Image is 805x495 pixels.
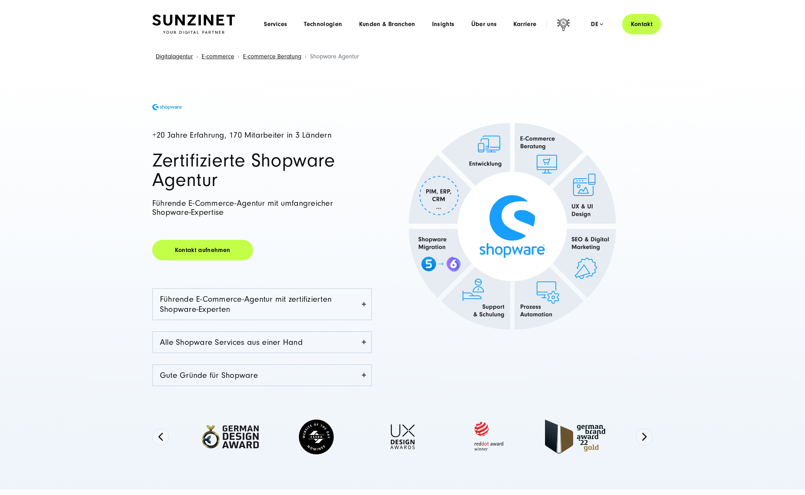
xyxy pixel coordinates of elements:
a: Insights [432,21,455,28]
h4: +20 Jahre Erfahrung, 170 Mitarbeiter in 3 Ländern [152,131,372,140]
a: E-commerce Beratung [243,53,301,60]
img: Webentwickler-Agentur - CSSDA Website Nominee [282,416,351,458]
a: Alle Shopware Services aus einer Hand [153,332,371,352]
img: UX-Design-Awards - Shopware Agentur SUNZINET [368,416,437,458]
img: Full Service Shopware Partner Agentur SUNZINET - Shopware SEO, Shopware entwicklung, Shopware ber... [382,96,643,357]
a: Kontakt aufnehmen [152,240,253,260]
a: Kontakt [622,14,661,34]
button: Next [636,429,653,445]
span: Shopware Agentur [310,53,359,60]
div: de [591,21,603,28]
a: Kunden & Branchen [359,21,415,28]
a: Führende E-Commerce-Agentur mit zertifizierten Shopware-Experten [153,289,371,319]
img: Shopware Agentur Logo blau [152,104,182,111]
img: SUNZINET Full Service Digital Agentur [152,15,235,34]
img: german-brand-award-gold-badge - Shopware Agentur SUNZINET [540,417,609,456]
img: German-Design-Award [196,422,265,451]
h1: Zertifizierte Shopware Agentur [152,151,372,190]
a: E-commerce [202,53,234,60]
a: Technologien [304,21,342,28]
h2: Führende E-Commerce-Agentur mit umfangreicher Shopware-Expertise [152,199,372,217]
a: Karriere [513,21,536,28]
button: Previous [152,429,169,445]
a: Services [264,21,287,28]
a: Über uns [471,21,497,28]
img: Red Dot Award winner - Shopware Agentur SUNZINET [454,416,523,458]
a: Digitalagentur [156,53,193,60]
a: Gute Gründe für Shopware [153,365,371,386]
